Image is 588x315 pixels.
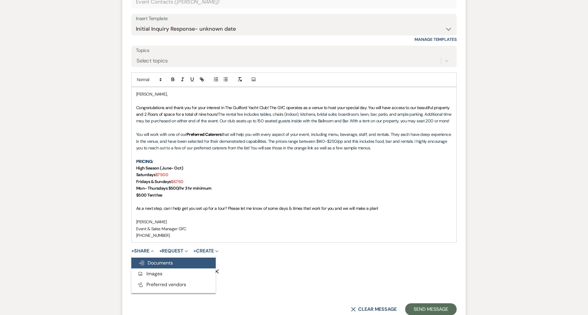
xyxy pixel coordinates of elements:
span: You will work with one of our [136,132,186,137]
span: + [159,249,162,253]
p: Event & Sales Manager GYC [136,225,452,232]
strong: PRICING: [136,159,153,164]
p: [PERSON_NAME], [136,91,452,97]
strong: Fridays & Sundays [136,179,171,184]
span: Images [137,271,162,277]
span: The rental fee includes tables, chairs (indoor), kitchens, bridal suite, boardroom, lawn, bar, pa... [136,112,452,124]
span: As a next step, can I help get you set up for a tour? Please let me know of some days & times tha... [136,206,378,211]
strong: High Season (June- Oct) [136,165,183,171]
strong: $6750 [171,179,183,184]
button: Create [193,249,218,253]
p: [PHONE_NUMBER] [136,232,452,239]
button: Documents [131,258,216,268]
span: + [131,249,134,253]
span: that will help you with every aspect of your event, including menu, beverage, staff, and rentals.... [136,132,452,151]
p: [PERSON_NAME] [136,219,452,225]
strong: Saturdays [136,172,155,177]
div: Select topics [136,57,168,65]
button: Request [159,249,188,253]
span: + [193,249,196,253]
button: Preferred vendors [131,279,216,290]
strong: Preferred Caterers [186,132,222,137]
strong: Mon- Thursdays $500/hr 3 hr minimum [136,185,211,191]
span: Documents [139,260,173,266]
span: Congratulations and thank you for your interest in The Guilford Yacht Club! The GYC operates as a... [136,105,451,117]
strong: $500 Tent fee [136,192,162,198]
a: Manage Templates [414,37,457,42]
label: Topics [136,46,452,55]
div: Insert Template [136,14,452,23]
button: Share [131,249,154,253]
button: Clear message [351,307,397,312]
strong: $7500 [155,172,168,177]
button: Images [131,268,216,279]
